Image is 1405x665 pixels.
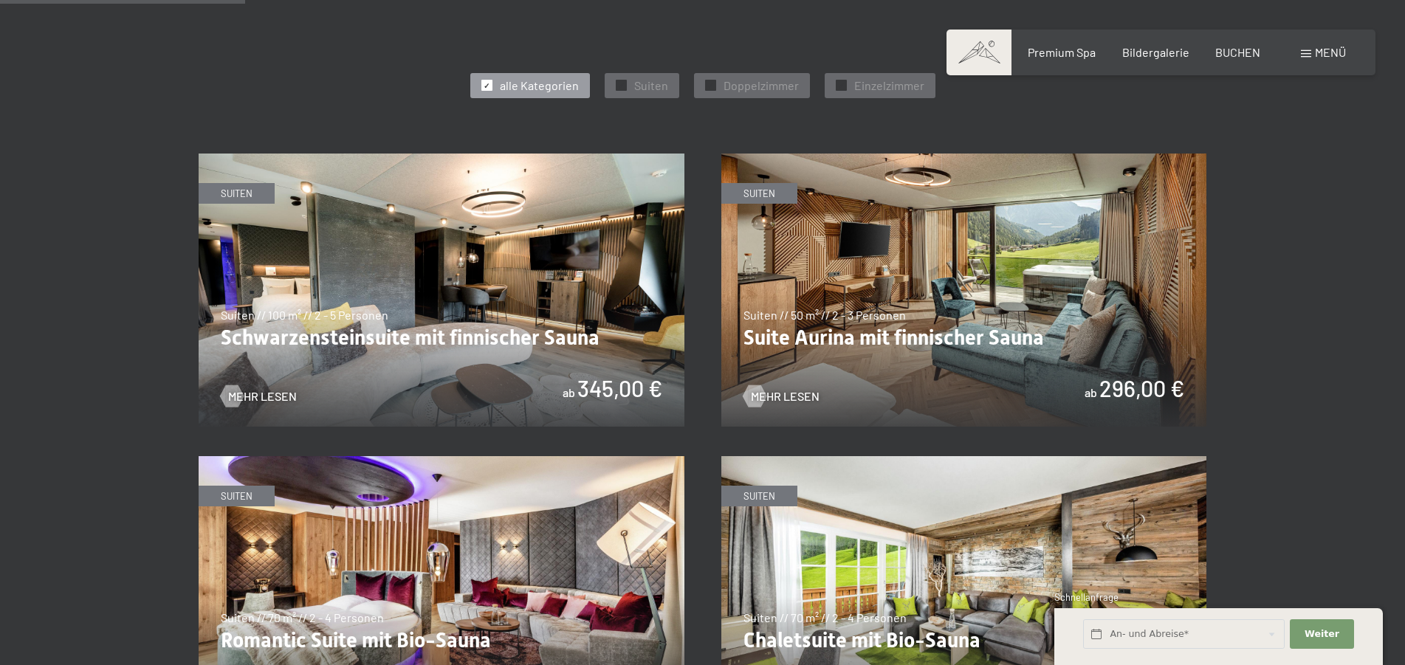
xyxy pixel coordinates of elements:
[743,388,820,404] a: Mehr Lesen
[707,80,713,91] span: ✓
[199,457,684,466] a: Romantic Suite mit Bio-Sauna
[1290,619,1353,650] button: Weiter
[721,154,1207,163] a: Suite Aurina mit finnischer Sauna
[1305,627,1339,641] span: Weiter
[838,80,844,91] span: ✓
[199,154,684,163] a: Schwarzensteinsuite mit finnischer Sauna
[1122,45,1189,59] a: Bildergalerie
[1215,45,1260,59] a: BUCHEN
[228,388,297,404] span: Mehr Lesen
[221,388,297,404] a: Mehr Lesen
[618,80,624,91] span: ✓
[724,77,799,94] span: Doppelzimmer
[1315,45,1346,59] span: Menü
[1028,45,1096,59] a: Premium Spa
[721,457,1207,466] a: Chaletsuite mit Bio-Sauna
[199,154,684,427] img: Schwarzensteinsuite mit finnischer Sauna
[634,77,668,94] span: Suiten
[500,77,579,94] span: alle Kategorien
[751,388,820,404] span: Mehr Lesen
[1054,591,1119,603] span: Schnellanfrage
[484,80,489,91] span: ✓
[854,77,924,94] span: Einzelzimmer
[721,154,1207,427] img: Suite Aurina mit finnischer Sauna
